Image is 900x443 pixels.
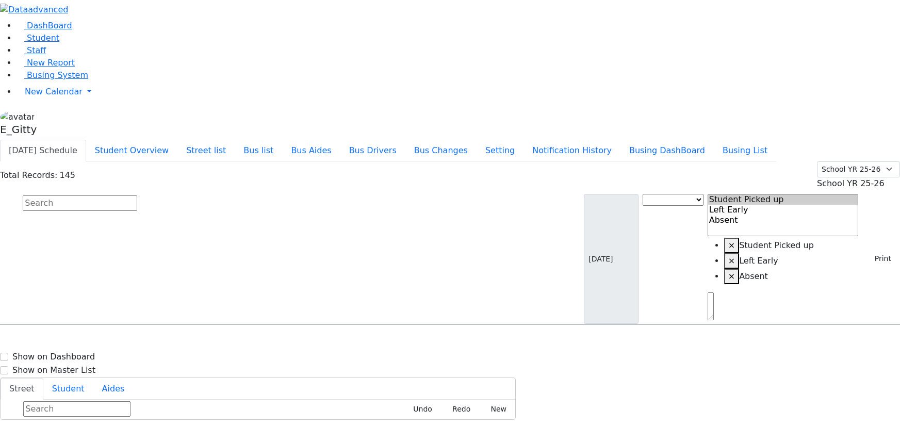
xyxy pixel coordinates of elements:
span: Staff [27,45,46,55]
input: Search [23,401,130,417]
button: Aides [93,378,134,400]
a: Busing System [17,70,88,80]
span: × [728,240,735,250]
div: Street [1,400,515,419]
button: Street [1,378,43,400]
textarea: Search [708,292,714,320]
span: × [728,256,735,266]
label: Show on Dashboard [12,351,95,363]
a: Student [17,33,59,43]
button: Undo [402,401,437,417]
span: Student Picked up [739,240,814,250]
button: Setting [477,140,523,161]
button: Street list [177,140,235,161]
a: Staff [17,45,46,55]
span: New Calendar [25,87,83,96]
option: Left Early [708,205,858,215]
span: Absent [739,271,768,281]
button: Busing DashBoard [620,140,714,161]
button: Remove item [724,253,739,269]
button: Bus Aides [282,140,340,161]
span: × [728,271,735,281]
span: Left Early [739,256,778,266]
span: DashBoard [27,21,72,30]
span: 145 [59,170,75,180]
a: DashBoard [17,21,72,30]
button: Bus list [235,140,282,161]
button: Bus Drivers [340,140,405,161]
a: New Calendar [17,81,900,102]
button: Student Overview [86,140,177,161]
li: Absent [724,269,859,284]
span: Student [27,33,59,43]
span: School YR 25-26 [817,178,885,188]
option: Student Picked up [708,194,858,205]
button: Remove item [724,238,739,253]
button: Redo [441,401,475,417]
button: Bus Changes [405,140,477,161]
span: New Report [27,58,75,68]
button: Busing List [714,140,776,161]
option: Absent [708,215,858,225]
button: Student [43,378,93,400]
label: Show on Master List [12,364,95,376]
button: Print [862,251,896,267]
li: Left Early [724,253,859,269]
li: Student Picked up [724,238,859,253]
button: Remove item [724,269,739,284]
span: Busing System [27,70,88,80]
input: Search [23,195,137,211]
button: New [479,401,511,417]
select: Default select example [817,161,900,177]
button: Notification History [523,140,620,161]
a: New Report [17,58,75,68]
